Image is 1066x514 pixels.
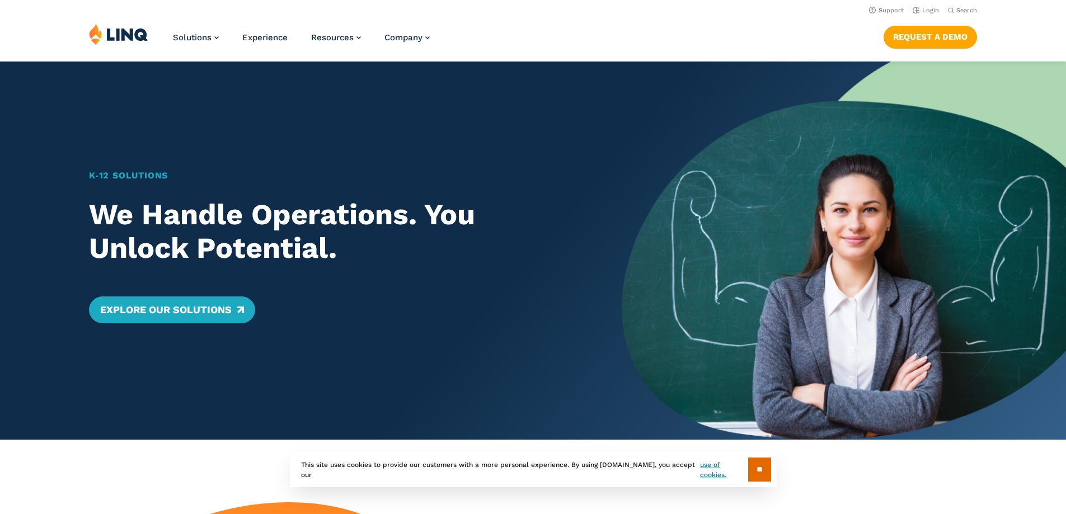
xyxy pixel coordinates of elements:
[89,296,255,323] a: Explore Our Solutions
[311,32,354,43] span: Resources
[869,7,904,14] a: Support
[384,32,430,43] a: Company
[89,198,579,265] h2: We Handle Operations. You Unlock Potential.
[242,32,288,43] a: Experience
[173,32,212,43] span: Solutions
[884,26,977,48] a: Request a Demo
[884,23,977,48] nav: Button Navigation
[384,32,422,43] span: Company
[290,452,777,487] div: This site uses cookies to provide our customers with a more personal experience. By using [DOMAIN...
[89,169,579,182] h1: K‑12 Solutions
[913,7,939,14] a: Login
[89,23,148,45] img: LINQ | K‑12 Software
[173,32,219,43] a: Solutions
[948,6,977,15] button: Open Search Bar
[173,23,430,60] nav: Primary Navigation
[700,460,748,480] a: use of cookies.
[622,62,1066,440] img: Home Banner
[311,32,361,43] a: Resources
[956,7,977,14] span: Search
